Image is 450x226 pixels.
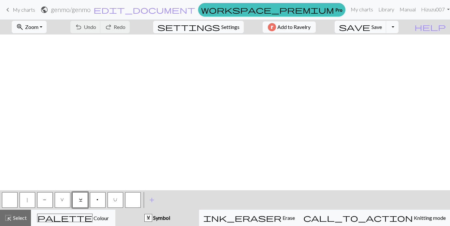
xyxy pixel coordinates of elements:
span: Settings [221,23,240,31]
button: Save [335,21,386,33]
span: Knitting mode [413,215,446,221]
span: knit [26,197,29,204]
span: ink_eraser [203,213,282,222]
a: Library [376,3,397,16]
span: Symbol [152,215,170,221]
span: add [148,195,156,205]
span: keyboard_arrow_left [4,5,12,14]
button: | [20,192,35,208]
span: eyelet [113,197,117,204]
button: p [90,192,106,208]
span: public [40,5,48,14]
button: Zoom [12,21,47,33]
span: call_to_action [303,213,413,222]
button: SettingsSettings [153,21,244,33]
span: palette [37,213,92,222]
span: Zoom [25,24,38,30]
span: workspace_premium [201,5,334,14]
span: highlight_alt [4,213,12,222]
span: My charts [13,7,35,13]
span: slp wyif [79,197,82,204]
span: save [339,22,370,32]
a: Manual [397,3,418,16]
button: Add to Ravelry [263,21,316,33]
button: Erase [199,210,299,226]
button: Knitting mode [299,210,450,226]
a: My charts [4,4,35,15]
button: C Symbol [115,210,199,226]
span: settings [157,22,220,32]
span: help [414,22,446,32]
span: Select [12,215,27,221]
span: Erase [282,215,295,221]
button: U [108,192,123,208]
span: Save [371,24,382,30]
span: Colour [93,215,109,221]
span: edge st [96,197,100,204]
button: Colour [31,210,115,226]
a: My charts [348,3,376,16]
span: Add to Ravelry [277,23,311,31]
a: Pro [198,3,345,17]
span: sl1 purlwise [60,197,65,204]
span: purl [43,197,47,204]
h2: genmo / genmo [51,6,91,13]
div: C [145,214,152,222]
span: zoom_in [16,22,24,32]
button: P [37,192,53,208]
button: V [55,192,70,208]
button: C [72,192,88,208]
img: Ravelry [268,23,276,31]
span: edit_document [94,5,195,14]
i: Settings [157,23,220,31]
